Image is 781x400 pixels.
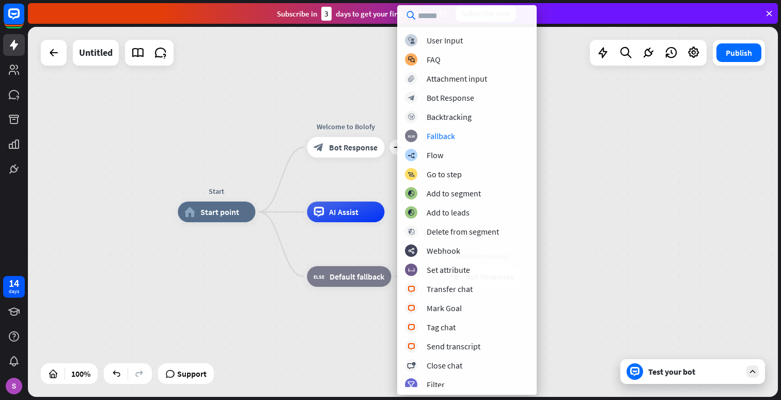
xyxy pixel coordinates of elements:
[408,75,415,82] i: block_attachment
[427,35,463,45] div: User Input
[427,207,470,218] div: Add to leads
[408,209,415,216] i: block_add_to_segment
[408,343,415,350] i: block_livechat
[3,276,25,298] a: 14 days
[314,271,324,282] i: block_fallback
[170,186,263,196] div: Start
[68,365,93,382] div: 100%
[330,271,384,282] span: Default fallback
[184,207,195,217] i: home_2
[177,365,207,382] span: Support
[427,265,470,275] div: Set attribute
[427,303,462,313] div: Mark Goal
[394,144,401,151] i: plus
[8,4,39,35] button: Open LiveChat chat widget
[408,171,415,178] i: block_goto
[277,7,447,21] div: Subscribe in days to get your first month for $1
[408,152,415,159] i: builder_tree
[408,133,415,140] i: block_fallback
[427,341,480,351] div: Send transcript
[408,381,415,388] i: filter
[9,288,19,295] div: days
[314,142,324,152] i: block_bot_response
[408,190,415,197] i: block_add_to_segment
[408,56,415,63] i: block_faq
[716,43,761,62] button: Publish
[427,131,455,141] div: Fallback
[79,40,113,66] div: Untitled
[299,121,392,132] div: Welcome to Bolofy
[329,207,358,217] span: AI Assist
[427,93,474,103] div: Bot Response
[427,284,473,294] div: Transfer chat
[427,226,499,237] div: Delete from segment
[427,245,460,256] div: Webhook
[408,95,415,101] i: block_bot_response
[408,37,415,44] i: block_user_input
[408,248,415,254] i: webhooks
[200,207,239,217] span: Start point
[408,305,415,312] i: block_livechat
[321,7,332,21] div: 3
[427,379,445,390] div: Filter
[408,324,415,331] i: block_livechat
[427,54,441,65] div: FAQ
[408,228,415,235] i: block_delete_from_segment
[648,366,741,377] div: Test your bot
[408,267,415,273] i: block_set_attribute
[427,169,462,179] div: Go to step
[329,142,378,152] span: Bot Response
[427,112,472,122] div: Backtracking
[408,286,415,293] i: block_livechat
[427,360,462,371] div: Close chat
[407,362,415,369] i: block_close_chat
[9,279,19,288] div: 14
[408,114,415,120] i: block_backtracking
[427,150,443,160] div: Flow
[427,188,481,198] div: Add to segment
[427,322,456,332] div: Tag chat
[427,73,487,84] div: Attachment input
